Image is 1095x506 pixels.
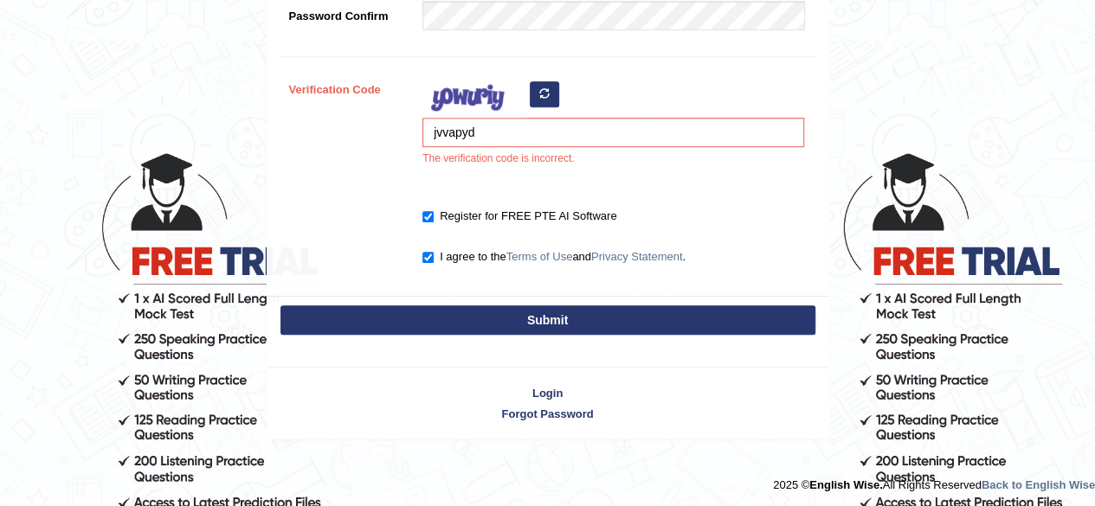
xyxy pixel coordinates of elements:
[280,1,415,24] label: Password Confirm
[422,208,616,225] label: Register for FREE PTE AI Software
[422,211,434,222] input: Register for FREE PTE AI Software
[422,252,434,263] input: I agree to theTerms of UseandPrivacy Statement.
[773,468,1095,493] div: 2025 © All Rights Reserved
[591,250,683,263] a: Privacy Statement
[809,478,882,491] strong: English Wise.
[982,478,1095,491] a: Back to English Wise
[280,305,815,335] button: Submit
[422,248,686,266] label: I agree to the and .
[267,385,828,401] a: Login
[280,74,415,98] label: Verification Code
[267,406,828,422] a: Forgot Password
[506,250,573,263] a: Terms of Use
